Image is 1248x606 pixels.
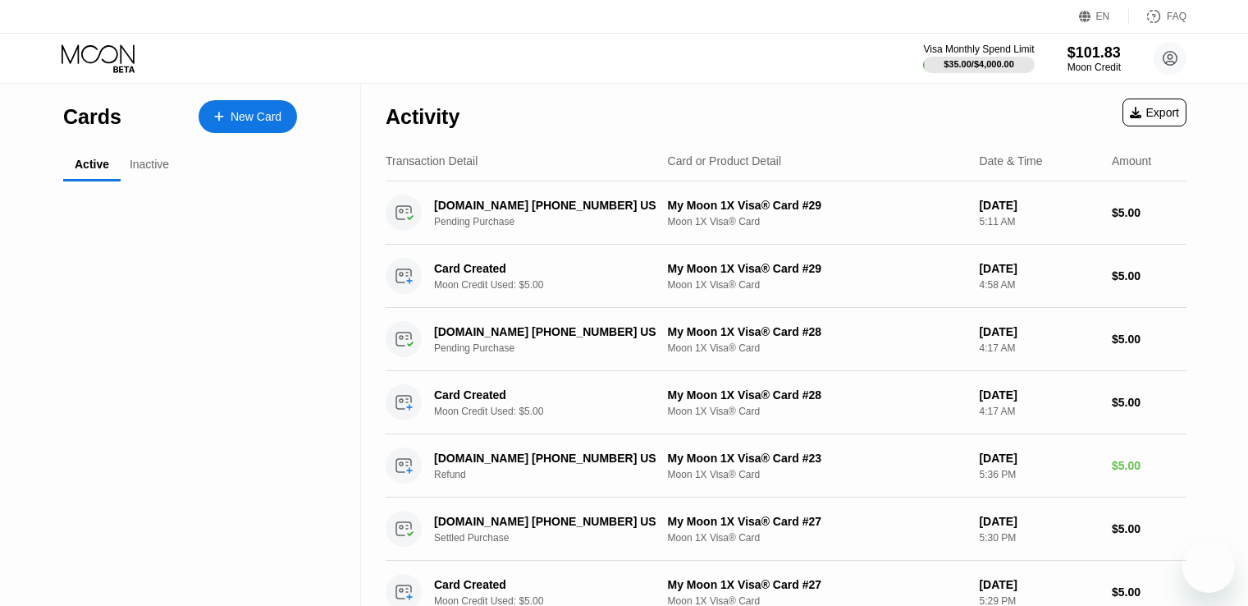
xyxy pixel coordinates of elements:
div: Moon Credit Used: $5.00 [434,406,676,417]
div: 5:36 PM [979,469,1099,480]
div: My Moon 1X Visa® Card #29 [668,262,967,275]
div: Inactive [130,158,169,171]
div: $5.00 [1112,522,1186,535]
div: Transaction Detail [386,154,478,168]
div: Moon 1X Visa® Card [668,469,967,480]
div: My Moon 1X Visa® Card #23 [668,452,967,465]
div: 4:17 AM [979,342,1099,354]
div: EN [1096,11,1110,22]
div: Card CreatedMoon Credit Used: $5.00My Moon 1X Visa® Card #28Moon 1X Visa® Card[DATE]4:17 AM$5.00 [386,371,1186,434]
div: [DATE] [979,199,1099,212]
div: Moon 1X Visa® Card [668,342,967,354]
div: 5:30 PM [979,532,1099,544]
div: Cards [63,105,121,129]
div: [DATE] [979,515,1099,528]
div: $101.83 [1067,44,1121,62]
div: [DATE] [979,388,1099,402]
div: [DOMAIN_NAME] [PHONE_NUMBER] USSettled PurchaseMy Moon 1X Visa® Card #27Moon 1X Visa® Card[DATE]5... [386,498,1186,561]
div: [DOMAIN_NAME] [PHONE_NUMBER] US [434,452,659,465]
div: $5.00 [1112,206,1186,219]
div: [DATE] [979,262,1099,275]
div: Active [75,158,109,171]
div: [DATE] [979,452,1099,465]
div: Moon 1X Visa® Card [668,279,967,291]
div: $5.00 [1112,459,1186,472]
div: Export [1122,99,1186,126]
div: FAQ [1129,8,1186,25]
div: New Card [199,100,297,133]
div: My Moon 1X Visa® Card #28 [668,325,967,338]
div: Moon Credit Used: $5.00 [434,279,676,291]
div: My Moon 1X Visa® Card #27 [668,515,967,528]
div: Moon Credit [1067,62,1121,73]
div: Amount [1112,154,1151,168]
div: Settled Purchase [434,532,676,544]
div: [DOMAIN_NAME] [PHONE_NUMBER] US [434,515,659,528]
div: EN [1079,8,1129,25]
div: Refund [434,469,676,480]
div: New Card [231,110,281,124]
div: Pending Purchase [434,216,676,227]
div: [DOMAIN_NAME] [PHONE_NUMBER] US [434,199,659,212]
div: [DOMAIN_NAME] [PHONE_NUMBER] USPending PurchaseMy Moon 1X Visa® Card #29Moon 1X Visa® Card[DATE]5... [386,181,1186,245]
div: Card Created [434,578,659,591]
div: Pending Purchase [434,342,676,354]
div: $5.00 [1112,396,1186,409]
div: $35.00 / $4,000.00 [944,59,1014,69]
div: Card Created [434,388,659,402]
div: [DOMAIN_NAME] [PHONE_NUMBER] USRefundMy Moon 1X Visa® Card #23Moon 1X Visa® Card[DATE]5:36 PM$5.00 [386,434,1186,498]
div: Card CreatedMoon Credit Used: $5.00My Moon 1X Visa® Card #29Moon 1X Visa® Card[DATE]4:58 AM$5.00 [386,245,1186,308]
div: [DATE] [979,325,1099,338]
div: Export [1130,106,1179,119]
div: 4:17 AM [979,406,1099,417]
div: Card or Product Detail [668,154,782,168]
div: Activity [386,105,459,129]
div: My Moon 1X Visa® Card #29 [668,199,967,212]
div: $101.83Moon Credit [1067,44,1121,73]
div: Date & Time [979,154,1042,168]
div: $5.00 [1112,585,1186,599]
div: My Moon 1X Visa® Card #28 [668,388,967,402]
div: FAQ [1167,11,1186,22]
div: 5:11 AM [979,216,1099,227]
div: Moon 1X Visa® Card [668,216,967,227]
div: Card Created [434,262,659,275]
div: Moon 1X Visa® Card [668,532,967,544]
div: Visa Monthly Spend Limit$35.00/$4,000.00 [923,44,1034,73]
div: Moon 1X Visa® Card [668,406,967,417]
div: $5.00 [1112,333,1186,346]
div: [DOMAIN_NAME] [PHONE_NUMBER] US [434,325,659,338]
iframe: Button to launch messaging window [1182,540,1235,593]
div: $5.00 [1112,269,1186,282]
div: My Moon 1X Visa® Card #27 [668,578,967,591]
div: [DOMAIN_NAME] [PHONE_NUMBER] USPending PurchaseMy Moon 1X Visa® Card #28Moon 1X Visa® Card[DATE]4... [386,308,1186,371]
div: Visa Monthly Spend Limit [923,44,1034,55]
div: [DATE] [979,578,1099,591]
div: 4:58 AM [979,279,1099,291]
